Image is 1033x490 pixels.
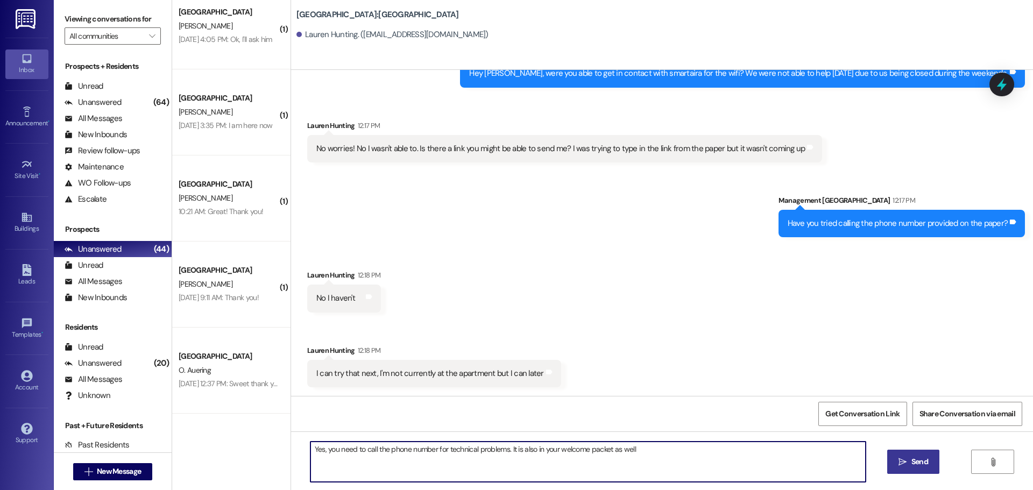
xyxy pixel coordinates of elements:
[818,402,907,426] button: Get Conversation Link
[5,314,48,343] a: Templates •
[179,365,211,375] span: O. Auering
[84,467,93,476] i: 
[73,463,153,480] button: New Message
[54,224,172,235] div: Prospects
[890,195,915,206] div: 12:17 PM
[788,218,1008,229] div: Have you tried calling the phone number provided on the paper?
[296,29,489,40] div: Lauren Hunting. ([EMAIL_ADDRESS][DOMAIN_NAME])
[779,195,1025,210] div: Management [GEOGRAPHIC_DATA]
[179,107,232,117] span: [PERSON_NAME]
[179,179,278,190] div: [GEOGRAPHIC_DATA]
[316,143,805,154] div: No worries! No I wasn't able to. Is there a link you might be able to send me? I was trying to ty...
[5,367,48,396] a: Account
[989,458,997,466] i: 
[469,68,1008,79] div: Hey [PERSON_NAME], were you able to get in contact with smartaira for the wifi? We were not able ...
[65,374,122,385] div: All Messages
[355,120,380,131] div: 12:17 PM
[5,420,48,449] a: Support
[65,81,103,92] div: Unread
[65,260,103,271] div: Unread
[39,171,40,178] span: •
[69,27,144,45] input: All communities
[355,269,381,281] div: 12:18 PM
[310,442,866,482] textarea: Yes, you need to call the phone number for technical problems. It is also in your welcome packet ...
[887,450,939,474] button: Send
[97,466,141,477] span: New Message
[65,177,131,189] div: WO Follow-ups
[151,241,172,258] div: (44)
[54,322,172,333] div: Residents
[179,279,232,289] span: [PERSON_NAME]
[179,193,232,203] span: [PERSON_NAME]
[179,93,278,104] div: [GEOGRAPHIC_DATA]
[65,129,127,140] div: New Inbounds
[16,9,38,29] img: ResiDesk Logo
[5,208,48,237] a: Buildings
[151,94,172,111] div: (64)
[179,351,278,362] div: [GEOGRAPHIC_DATA]
[151,355,172,372] div: (20)
[912,402,1022,426] button: Share Conversation via email
[825,408,900,420] span: Get Conversation Link
[65,439,130,451] div: Past Residents
[54,420,172,431] div: Past + Future Residents
[179,207,263,216] div: 10:21 AM: Great! Thank you!
[65,194,107,205] div: Escalate
[65,342,103,353] div: Unread
[54,61,172,72] div: Prospects + Residents
[316,368,544,379] div: I can try that next, I'm not currently at the apartment but I can later
[65,244,122,255] div: Unanswered
[307,269,381,285] div: Lauren Hunting
[179,21,232,31] span: [PERSON_NAME]
[65,113,122,124] div: All Messages
[316,293,355,304] div: No I haven't
[355,345,381,356] div: 12:18 PM
[179,265,278,276] div: [GEOGRAPHIC_DATA]
[898,458,907,466] i: 
[41,329,43,337] span: •
[65,358,122,369] div: Unanswered
[65,161,124,173] div: Maintenance
[179,34,272,44] div: [DATE] 4:05 PM: Ok, I'll ask him
[48,118,49,125] span: •
[5,49,48,79] a: Inbox
[65,145,140,157] div: Review follow-ups
[919,408,1015,420] span: Share Conversation via email
[911,456,928,467] span: Send
[149,32,155,40] i: 
[179,120,273,130] div: [DATE] 3:35 PM: I am here now
[5,155,48,184] a: Site Visit •
[296,9,459,20] b: [GEOGRAPHIC_DATA]: [GEOGRAPHIC_DATA]
[5,261,48,290] a: Leads
[65,390,110,401] div: Unknown
[179,6,278,18] div: [GEOGRAPHIC_DATA]
[307,120,823,135] div: Lauren Hunting
[65,276,122,287] div: All Messages
[179,293,259,302] div: [DATE] 9:11 AM: Thank you!
[307,345,561,360] div: Lauren Hunting
[179,379,283,388] div: [DATE] 12:37 PM: Sweet thank you!
[65,292,127,303] div: New Inbounds
[65,97,122,108] div: Unanswered
[65,11,161,27] label: Viewing conversations for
